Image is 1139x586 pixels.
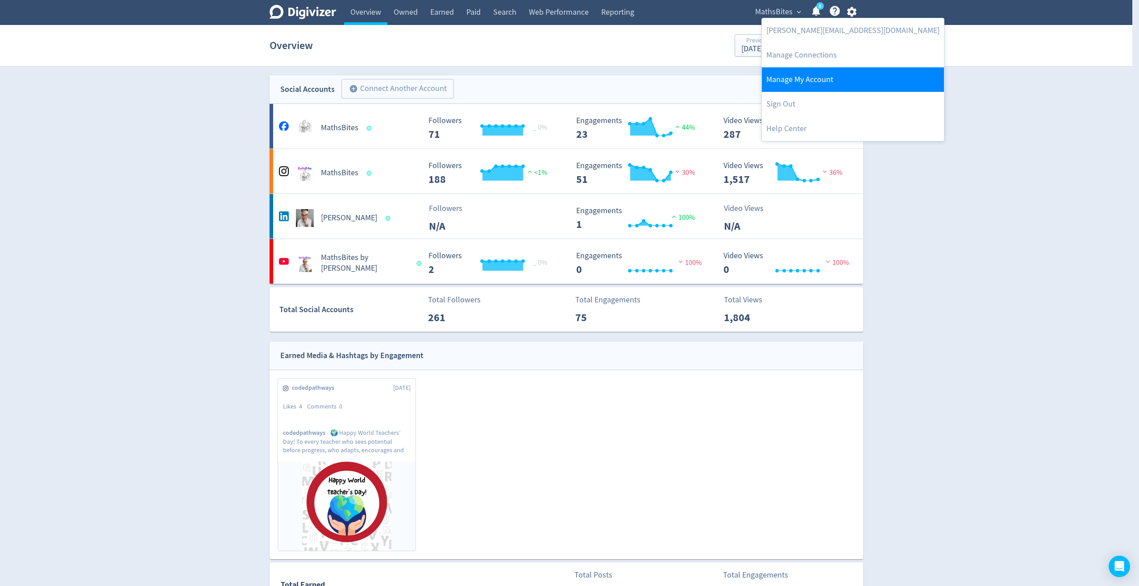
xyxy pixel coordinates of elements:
[762,67,944,92] a: Manage My Account
[762,43,944,67] a: Manage Connections
[1109,556,1130,577] div: Open Intercom Messenger
[762,92,944,116] a: Log out
[762,116,944,141] a: Help Center
[762,18,944,43] a: [PERSON_NAME][EMAIL_ADDRESS][DOMAIN_NAME]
